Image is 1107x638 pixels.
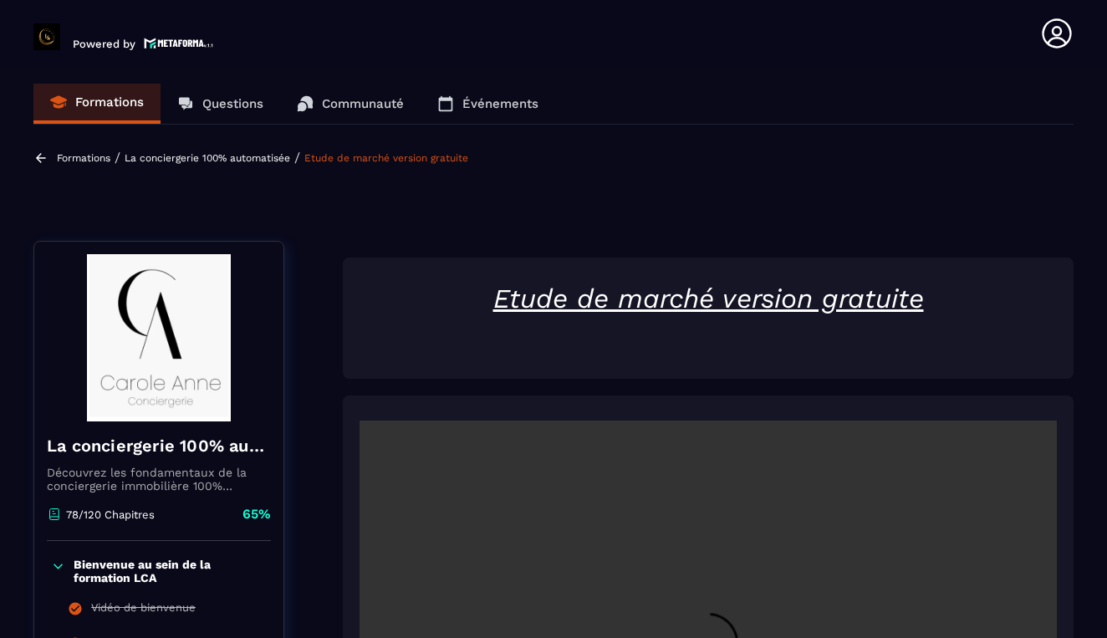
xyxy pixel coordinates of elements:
a: Formations [57,152,110,164]
span: / [294,150,300,166]
img: banner [47,254,271,421]
a: Communauté [280,84,421,124]
img: logo-branding [33,23,60,50]
div: Vidéo de bienvenue [91,601,196,620]
p: 65% [242,505,271,523]
a: La conciergerie 100% automatisée [125,152,290,164]
p: 78/120 Chapitres [66,508,155,521]
a: Etude de marché version gratuite [304,152,468,164]
p: Événements [462,96,538,111]
p: Communauté [322,96,404,111]
p: Découvrez les fondamentaux de la conciergerie immobilière 100% automatisée. Cette formation est c... [47,466,271,493]
a: Questions [161,84,280,124]
u: Etude de marché version gratuite [493,283,924,314]
p: Bienvenue au sein de la formation LCA [74,558,267,584]
p: Questions [202,96,263,111]
a: Formations [33,84,161,124]
p: Formations [75,94,144,110]
span: / [115,150,120,166]
a: Événements [421,84,555,124]
p: Powered by [73,38,135,50]
h4: La conciergerie 100% automatisée [47,434,271,457]
img: logo [144,36,214,50]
